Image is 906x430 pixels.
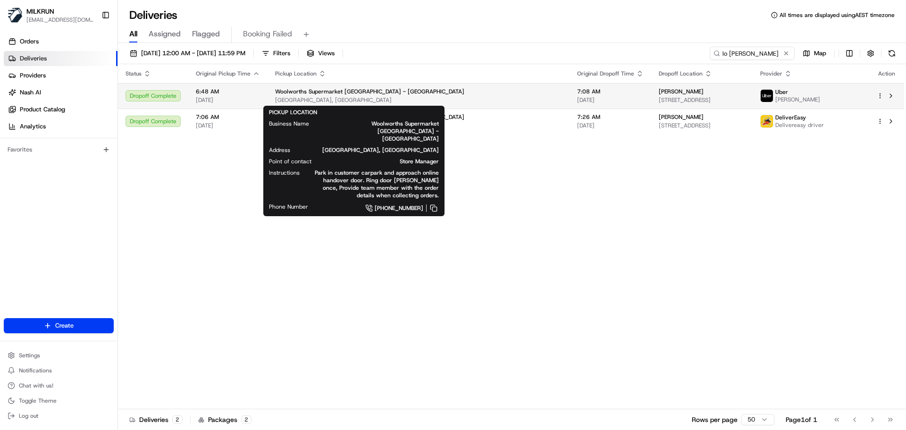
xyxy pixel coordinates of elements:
[4,34,117,49] a: Orders
[885,47,898,60] button: Refresh
[577,88,644,95] span: 7:08 AM
[172,415,183,424] div: 2
[129,8,177,23] h1: Deliveries
[659,70,703,77] span: Dropoff Location
[196,88,260,95] span: 6:48 AM
[327,158,439,165] span: Store Manager
[692,415,738,424] p: Rows per page
[258,47,294,60] button: Filters
[196,96,260,104] span: [DATE]
[4,409,114,422] button: Log out
[4,51,117,66] a: Deliveries
[375,204,423,212] span: [PHONE_NUMBER]
[269,169,300,177] span: Instructions
[20,54,47,63] span: Deliveries
[324,120,439,143] span: Woolworths Supermarket [GEOGRAPHIC_DATA] - [GEOGRAPHIC_DATA]
[577,70,634,77] span: Original Dropoff Time
[814,49,826,58] span: Map
[275,70,317,77] span: Pickup Location
[198,415,252,424] div: Packages
[19,412,38,420] span: Log out
[129,415,183,424] div: Deliveries
[269,203,308,211] span: Phone Number
[149,28,181,40] span: Assigned
[877,70,897,77] div: Action
[55,321,74,330] span: Create
[323,203,439,213] a: [PHONE_NUMBER]
[269,120,309,127] span: Business Name
[4,142,114,157] div: Favorites
[20,105,65,114] span: Product Catalog
[780,11,895,19] span: All times are displayed using AEST timezone
[19,397,57,405] span: Toggle Theme
[4,119,117,134] a: Analytics
[26,7,54,16] button: MILKRUN
[275,88,464,95] span: Woolworths Supermarket [GEOGRAPHIC_DATA] - [GEOGRAPHIC_DATA]
[19,367,52,374] span: Notifications
[269,146,290,154] span: Address
[710,47,795,60] input: Type to search
[659,88,704,95] span: [PERSON_NAME]
[305,146,439,154] span: [GEOGRAPHIC_DATA], [GEOGRAPHIC_DATA]
[760,70,782,77] span: Provider
[8,8,23,23] img: MILKRUN
[243,28,292,40] span: Booking Failed
[192,28,220,40] span: Flagged
[577,122,644,129] span: [DATE]
[4,85,117,100] a: Nash AI
[4,102,117,117] a: Product Catalog
[659,122,745,129] span: [STREET_ADDRESS]
[129,28,137,40] span: All
[126,70,142,77] span: Status
[775,96,820,103] span: [PERSON_NAME]
[4,379,114,392] button: Chat with us!
[4,68,117,83] a: Providers
[798,47,830,60] button: Map
[4,364,114,377] button: Notifications
[761,90,773,102] img: uber-new-logo.jpeg
[196,122,260,129] span: [DATE]
[19,382,53,389] span: Chat with us!
[318,49,335,58] span: Views
[4,394,114,407] button: Toggle Theme
[196,113,260,121] span: 7:06 AM
[302,47,339,60] button: Views
[577,113,644,121] span: 7:26 AM
[775,88,788,96] span: Uber
[659,113,704,121] span: [PERSON_NAME]
[273,49,290,58] span: Filters
[761,115,773,127] img: delivereasy_logo.png
[269,109,317,116] span: PICKUP LOCATION
[19,352,40,359] span: Settings
[4,4,98,26] button: MILKRUNMILKRUN[EMAIL_ADDRESS][DOMAIN_NAME]
[269,158,311,165] span: Point of contact
[26,16,94,24] button: [EMAIL_ADDRESS][DOMAIN_NAME]
[4,349,114,362] button: Settings
[20,122,46,131] span: Analytics
[775,114,806,121] span: DeliverEasy
[126,47,250,60] button: [DATE] 12:00 AM - [DATE] 11:59 PM
[196,70,251,77] span: Original Pickup Time
[775,121,824,129] span: Delivereasy driver
[659,96,745,104] span: [STREET_ADDRESS]
[577,96,644,104] span: [DATE]
[20,71,46,80] span: Providers
[786,415,817,424] div: Page 1 of 1
[275,96,562,104] span: [GEOGRAPHIC_DATA], [GEOGRAPHIC_DATA]
[141,49,245,58] span: [DATE] 12:00 AM - [DATE] 11:59 PM
[4,318,114,333] button: Create
[20,37,39,46] span: Orders
[20,88,41,97] span: Nash AI
[315,169,439,199] span: Park in customer carpark and approach online handover door. Ring door [PERSON_NAME] once, Provide...
[241,415,252,424] div: 2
